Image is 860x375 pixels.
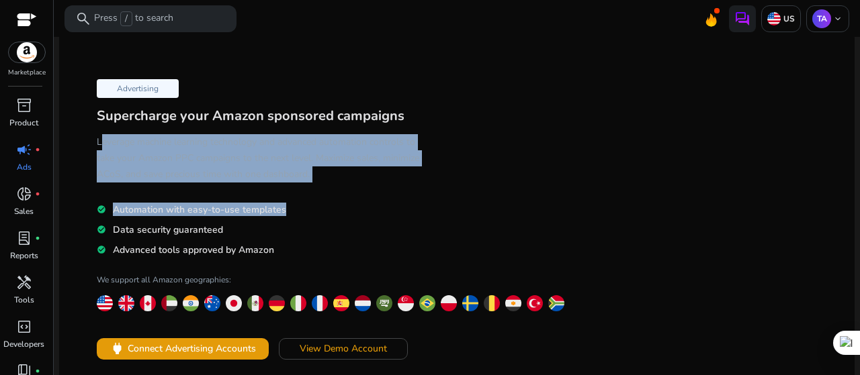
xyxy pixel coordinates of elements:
[118,295,134,311] img: uk.svg
[97,338,269,360] button: powerConnect Advertising Accounts
[226,295,242,311] img: jp.svg
[290,295,306,311] img: it.svg
[14,205,34,217] p: Sales
[183,295,199,311] img: in.svg
[97,134,430,182] h5: Leverage machine learning technology and advanced automation controls to take your Amazon PPC cam...
[247,295,263,311] img: mx.svg
[3,338,44,350] p: Developers
[548,295,564,311] img: za.svg
[9,117,38,129] p: Product
[781,13,795,24] p: US
[767,12,781,25] img: us.svg
[484,295,500,311] img: be.svg
[8,68,46,78] p: Marketplace
[812,9,831,28] p: TA
[300,341,387,356] span: View Demo Account
[16,274,32,290] span: handyman
[269,295,285,311] img: de.svg
[75,11,91,27] span: search
[35,368,40,374] span: fiber_manual_record
[120,11,132,26] span: /
[140,295,156,311] img: ca.svg
[161,295,177,311] img: ae.svg
[94,11,173,26] p: Press to search
[9,42,45,62] img: amazon.svg
[832,13,843,24] span: keyboard_arrow_down
[16,230,32,246] span: lab_profile
[113,223,223,236] span: Data security guaranteed
[312,295,328,311] img: fr.svg
[35,235,40,241] span: fiber_manual_record
[527,295,543,311] img: tr.svg
[17,161,32,173] p: Ads
[97,224,106,235] mat-icon: check_circle
[14,294,34,306] p: Tools
[419,295,435,311] img: br.svg
[113,203,286,216] span: Automation with easy-to-use templates
[376,295,392,311] img: sa.svg
[441,295,457,311] img: pl.svg
[16,97,32,113] span: inventory_2
[97,244,106,256] mat-icon: check_circle
[128,341,256,356] span: Connect Advertising Accounts
[35,147,40,152] span: fiber_manual_record
[97,108,430,124] h3: Supercharge your Amazon sponsored campaigns
[10,250,38,262] p: Reports
[97,204,106,215] mat-icon: check_circle
[97,79,179,98] p: Advertising
[355,295,371,311] img: nl.svg
[97,295,113,311] img: us.svg
[462,295,478,311] img: se.svg
[110,341,125,356] span: power
[279,338,408,360] button: View Demo Account
[97,274,430,290] h4: We support all Amazon geographies:
[16,142,32,158] span: campaign
[333,295,349,311] img: es.svg
[505,295,521,311] img: eg.svg
[204,295,220,311] img: au.svg
[35,191,40,197] span: fiber_manual_record
[113,244,274,256] span: Advanced tools approved by Amazon
[16,319,32,335] span: code_blocks
[398,295,414,311] img: sg.svg
[16,186,32,202] span: donut_small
